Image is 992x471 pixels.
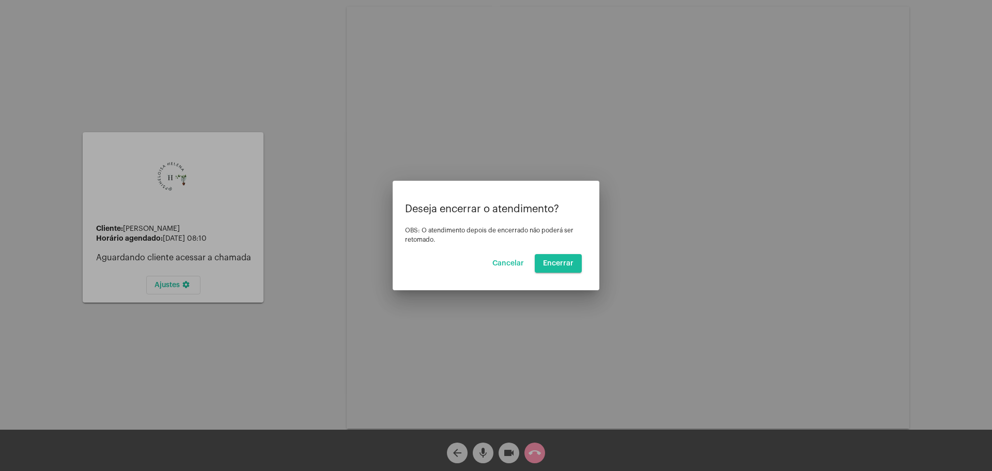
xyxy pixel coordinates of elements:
button: Cancelar [484,254,532,273]
span: Cancelar [492,260,524,267]
p: Deseja encerrar o atendimento? [405,203,587,215]
span: Encerrar [543,260,574,267]
span: OBS: O atendimento depois de encerrado não poderá ser retomado. [405,227,574,243]
button: Encerrar [535,254,582,273]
